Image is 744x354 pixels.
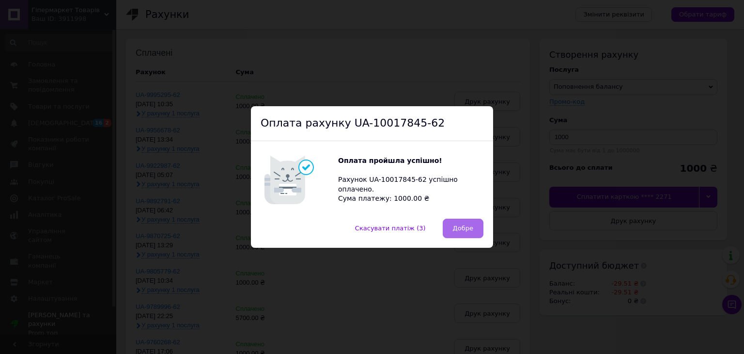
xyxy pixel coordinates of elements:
img: Котик говорить Оплата пройшла успішно! [261,151,338,209]
button: Добре [443,219,483,238]
div: Рахунок UA-10017845-62 успішно оплачено. Сума платежу: 1000.00 ₴ [338,156,483,204]
div: Оплата рахунку UA-10017845-62 [251,106,493,141]
button: Скасувати платіж (3) [345,219,436,238]
span: Добре [453,225,473,232]
span: Скасувати платіж (3) [355,225,426,232]
b: Оплата пройшла успішно! [338,157,442,164]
